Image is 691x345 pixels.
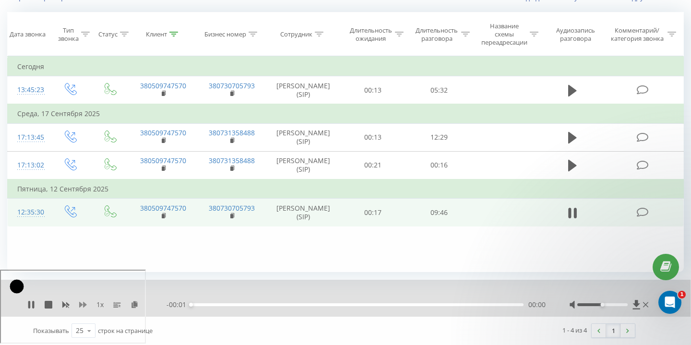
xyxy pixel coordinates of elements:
div: Длительность разговора [415,26,459,43]
span: 1 [678,291,686,298]
td: [PERSON_NAME] (SIP) [266,123,340,151]
div: Accessibility label [189,303,193,307]
td: 00:17 [340,199,406,226]
a: 380509747570 [140,81,186,90]
div: Комментарий/категория звонка [609,26,665,43]
td: 00:13 [340,76,406,105]
td: Пятница, 12 Сентября 2025 [8,179,684,199]
div: 25 [76,326,83,335]
td: 00:13 [340,123,406,151]
a: 380730705793 [209,203,255,213]
td: 00:21 [340,151,406,179]
a: 380730705793 [209,81,255,90]
div: Бизнес номер [204,30,246,38]
a: 1 [606,324,620,337]
div: 17:13:02 [17,156,40,175]
td: [PERSON_NAME] (SIP) [266,151,340,179]
td: 09:46 [406,199,472,226]
iframe: Intercom live chat [658,291,681,314]
div: Клиент [146,30,167,38]
div: 12:35:30 [17,203,40,222]
span: 00:00 [528,300,546,309]
td: 00:16 [406,151,472,179]
span: строк на странице [98,326,153,335]
span: - 00:01 [167,300,191,309]
div: 13:45:23 [17,81,40,99]
a: 380731358488 [209,128,255,137]
div: Сотрудник [280,30,312,38]
td: [PERSON_NAME] (SIP) [266,199,340,226]
a: 380509747570 [140,203,186,213]
div: Дата звонка [10,30,46,38]
div: 17:13:45 [17,128,40,147]
td: 05:32 [406,76,472,105]
a: 380509747570 [140,128,186,137]
div: Accessibility label [600,303,604,307]
a: 380731358488 [209,156,255,165]
div: Аудиозапись разговора [549,26,602,43]
div: Название схемы переадресации [481,22,527,47]
td: Сегодня [8,57,684,76]
div: Длительность ожидания [349,26,393,43]
td: Среда, 17 Сентября 2025 [8,104,684,123]
div: Тип звонка [58,26,79,43]
td: 12:29 [406,123,472,151]
div: 1 - 4 из 4 [562,325,587,335]
td: [PERSON_NAME] (SIP) [266,76,340,105]
div: Статус [98,30,118,38]
span: Показывать [33,326,69,335]
a: 380509747570 [140,156,186,165]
